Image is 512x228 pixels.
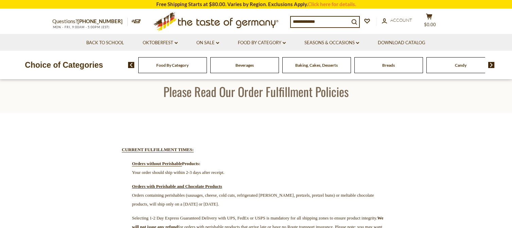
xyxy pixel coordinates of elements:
a: Candy [455,63,466,68]
img: next arrow [488,62,495,68]
a: Account [382,17,412,24]
p: Questions? [52,17,128,26]
a: Food By Category [156,63,189,68]
a: Seasons & Occasions [304,39,359,47]
a: Back to School [86,39,124,47]
a: Beverages [235,63,254,68]
strong: CURRENT FULFILLMENT TIMES: [122,147,194,152]
a: Breads [382,63,395,68]
span: Your order should ship within 2-3 days after receipt. [132,170,225,175]
a: On Sale [196,39,219,47]
img: previous arrow [128,62,135,68]
span: Orders with Perishable and Chocolate Products [132,184,222,189]
button: $0.00 [419,13,440,30]
span: $0.00 [424,22,436,27]
strong: Products: [182,161,200,166]
a: Click here for details. [308,1,356,7]
a: Download Catalog [378,39,425,47]
span: Account [390,17,412,23]
span: Orders containing perishables (sausages, cheese, cold cuts, refrigerated [PERSON_NAME], pretzels,... [132,193,374,207]
a: [PHONE_NUMBER] [77,18,123,24]
span: MON - FRI, 9:00AM - 5:00PM (EST) [52,25,110,29]
a: Food By Category [238,39,286,47]
a: Oktoberfest [143,39,178,47]
strong: Orders without Perishable [132,161,182,166]
h1: Please Read Our Order Fulfillment Policies [21,84,491,99]
a: Baking, Cakes, Desserts [295,63,338,68]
